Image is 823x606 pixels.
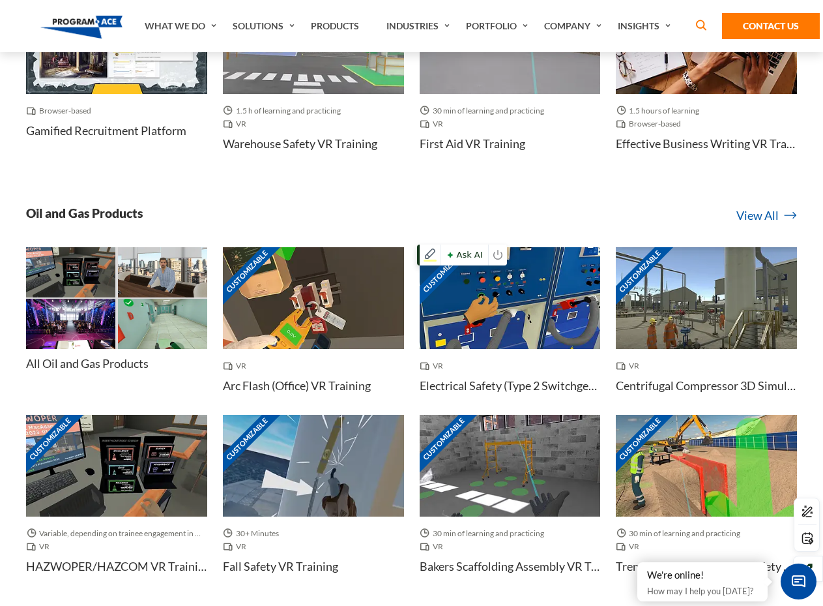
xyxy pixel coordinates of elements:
[736,207,797,224] a: View All
[118,247,207,297] img: Thumbnail - Sales pitch and closing VR Training
[616,136,797,152] h4: Effective business writing VR Training
[616,247,797,349] img: Thumbnail - Centrifugal Compressor 3D Simulation VR Training
[420,247,601,349] img: Thumbnail - Electrical Safety (Type 2 Switchgear) VR Training
[223,136,377,152] h4: Warehouse Safety VR Training
[420,378,601,394] h4: Electrical Safety (Type 2 Switchgear) VR Training
[26,558,207,575] h4: HAZWOPER/HAZCOM VR Training
[26,247,207,397] a: Thumbnail - HAZWOPER/HAZCOM VR Training Thumbnail - Sales pitch and closing VR Training Thumbnail...
[616,104,704,117] span: 1.5 hours of learning
[420,359,448,372] span: VR
[420,540,448,553] span: VR
[223,104,346,117] span: 1.5 h of learning and practicing
[223,558,338,575] h4: Fall Safety VR Training
[223,378,371,394] h4: Arc Flash (Office) VR Training
[26,123,186,139] h4: Gamified recruitment platform
[616,117,686,130] span: Browser-based
[420,415,601,517] img: Thumbnail - Bakers Scaffolding Assembly VR Training
[411,406,477,472] span: Customizable
[223,359,252,372] span: VR
[444,247,485,264] span: Ask AI
[223,527,284,540] span: 30+ Minutes
[420,527,549,540] span: 30 min of learning and practicing
[647,569,758,582] div: We're online!
[616,415,797,517] img: Thumbnail - Trenching and Excavation Safety VR Training
[223,540,252,553] span: VR
[411,238,477,305] span: Customizable
[420,136,525,152] h4: First Aid VR Training
[26,104,96,117] span: Browser-based
[26,247,115,297] img: Thumbnail - HAZWOPER/HAZCOM VR Training
[420,558,601,575] h4: Bakers Scaffolding Assembly VR Training
[616,378,797,394] h4: Centrifugal Compressor 3D Simulation VR Training
[420,247,601,414] a: Customizable Thumbnail - Electrical Safety (Type 2 Switchgear) VR Training VR Electrical Safety (...
[26,527,207,540] span: Variable, depending on trainee engagement in each section.
[26,415,207,517] img: Thumbnail - HAZWOPER/HAZCOM VR Training
[26,356,149,372] h4: All Oil and Gas Products
[26,415,207,595] a: Customizable Thumbnail - HAZWOPER/HAZCOM VR Training Variable, depending on trainee engagement in...
[118,299,207,349] img: Thumbnail - Fire Safety (Office) VR Training
[420,415,601,595] a: Customizable Thumbnail - Bakers Scaffolding Assembly VR Training 30 min of learning and practicin...
[223,117,252,130] span: VR
[607,238,673,305] span: Customizable
[722,13,820,39] a: Contact Us
[223,247,404,414] a: Customizable Thumbnail - Arc Flash (Office) VR Training VR Arc Flash (Office) VR Training
[17,406,83,472] span: Customizable
[647,583,758,599] p: How may I help you [DATE]?
[781,564,816,599] span: Chat Widget
[607,406,673,472] span: Customizable
[616,359,644,372] span: VR
[26,205,143,221] h3: Oil and Gas Products
[616,247,797,414] a: Customizable Thumbnail - Centrifugal Compressor 3D Simulation VR Training VR Centrifugal Compress...
[223,415,404,517] img: Thumbnail - Fall Safety VR Training
[40,16,123,38] img: Program-Ace
[26,540,55,553] span: VR
[214,406,280,472] span: Customizable
[616,558,797,575] h4: Trenching and Excavation Safety VR Training
[214,238,280,305] span: Customizable
[420,104,549,117] span: 30 min of learning and practicing
[223,247,404,349] img: Thumbnail - Arc Flash (Office) VR Training
[616,540,644,553] span: VR
[223,415,404,595] a: Customizable Thumbnail - Fall Safety VR Training 30+ Minutes VR Fall Safety VR Training
[26,299,115,349] img: Thumbnail - Essential public speaking VR Training
[616,527,745,540] span: 30 min of learning and practicing
[420,117,448,130] span: VR
[616,415,797,595] a: Customizable Thumbnail - Trenching and Excavation Safety VR Training 30 min of learning and pract...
